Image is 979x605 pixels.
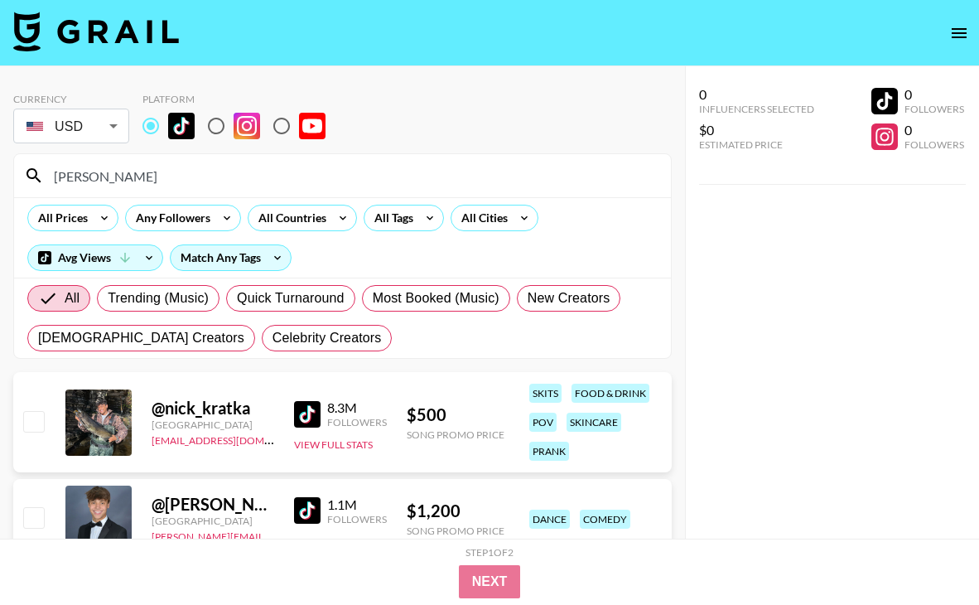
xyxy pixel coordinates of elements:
[327,513,387,525] div: Followers
[699,138,814,151] div: Estimated Price
[152,494,274,515] div: @ [PERSON_NAME].[PERSON_NAME]
[299,113,326,139] img: YouTube
[152,419,274,431] div: [GEOGRAPHIC_DATA]
[142,93,339,105] div: Platform
[152,431,318,447] a: [EMAIL_ADDRESS][DOMAIN_NAME]
[529,413,557,432] div: pov
[327,399,387,416] div: 8.3M
[152,527,397,543] a: [PERSON_NAME][EMAIL_ADDRESS][DOMAIN_NAME]
[896,522,959,585] iframe: Drift Widget Chat Controller
[407,501,504,521] div: $ 1,200
[567,413,621,432] div: skincare
[451,206,511,230] div: All Cities
[65,288,80,308] span: All
[152,398,274,419] div: @ nick_kratka
[327,496,387,513] div: 1.1M
[373,288,499,308] span: Most Booked (Music)
[248,206,330,230] div: All Countries
[459,565,521,598] button: Next
[108,288,209,308] span: Trending (Music)
[234,113,260,139] img: Instagram
[13,12,179,51] img: Grail Talent
[38,328,244,348] span: [DEMOGRAPHIC_DATA] Creators
[529,510,570,529] div: dance
[407,525,504,537] div: Song Promo Price
[28,206,91,230] div: All Prices
[126,206,214,230] div: Any Followers
[407,428,504,441] div: Song Promo Price
[904,103,964,115] div: Followers
[364,206,417,230] div: All Tags
[17,112,126,141] div: USD
[407,404,504,425] div: $ 500
[699,122,814,138] div: $0
[13,93,129,105] div: Currency
[327,416,387,428] div: Followers
[171,245,291,270] div: Match Any Tags
[465,546,514,559] div: Step 1 of 2
[529,442,569,461] div: prank
[580,510,630,529] div: comedy
[699,103,814,115] div: Influencers Selected
[294,401,321,428] img: TikTok
[294,535,373,548] button: View Full Stats
[168,113,195,139] img: TikTok
[294,438,373,451] button: View Full Stats
[528,288,610,308] span: New Creators
[272,328,382,348] span: Celebrity Creators
[943,17,976,50] button: open drawer
[294,497,321,524] img: TikTok
[529,384,562,403] div: skits
[904,86,964,103] div: 0
[152,515,274,527] div: [GEOGRAPHIC_DATA]
[28,245,162,270] div: Avg Views
[699,86,814,103] div: 0
[904,138,964,151] div: Followers
[571,384,649,403] div: food & drink
[237,288,345,308] span: Quick Turnaround
[44,162,661,189] input: Search by User Name
[904,122,964,138] div: 0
